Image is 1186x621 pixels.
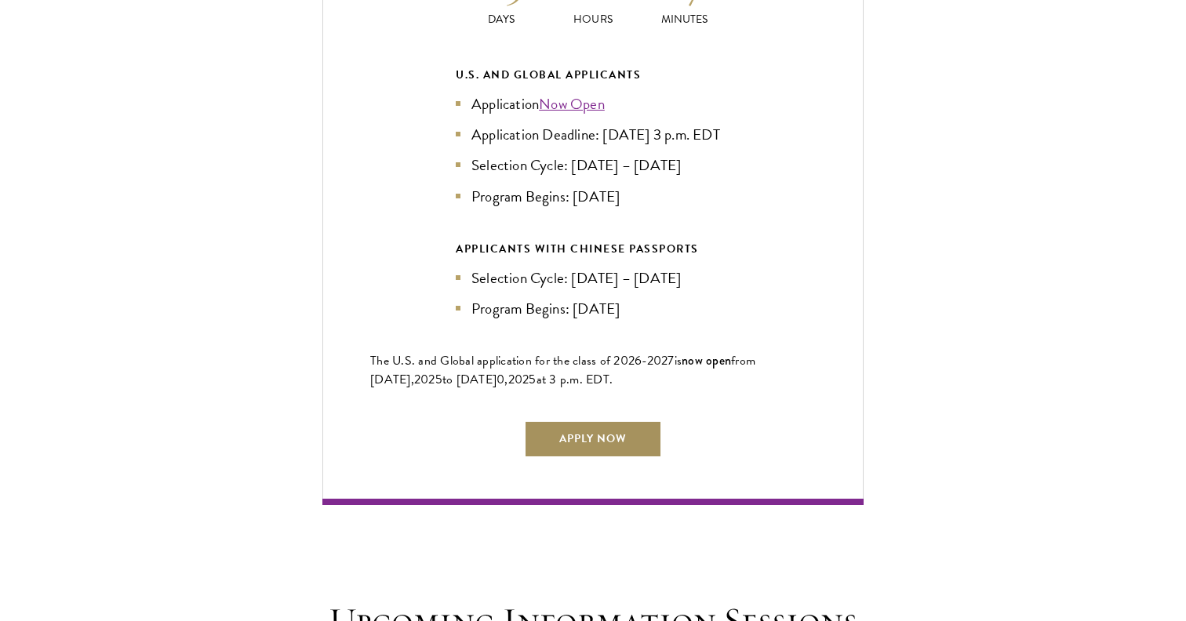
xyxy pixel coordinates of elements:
span: 5 [529,370,536,389]
span: 0 [497,370,504,389]
span: 7 [668,351,674,370]
span: at 3 p.m. EDT. [537,370,613,389]
li: Selection Cycle: [DATE] – [DATE] [456,267,730,289]
p: Minutes [638,11,730,27]
li: Selection Cycle: [DATE] – [DATE] [456,154,730,176]
span: , [504,370,508,389]
div: U.S. and Global Applicants [456,65,730,85]
a: Apply Now [524,420,662,458]
p: Days [456,11,548,27]
li: Program Begins: [DATE] [456,297,730,320]
span: 5 [435,370,442,389]
span: The U.S. and Global application for the class of 202 [370,351,635,370]
span: 202 [508,370,529,389]
div: APPLICANTS WITH CHINESE PASSPORTS [456,239,730,259]
span: from [DATE], [370,351,755,389]
p: Hours [548,11,639,27]
li: Application [456,93,730,115]
span: -202 [642,351,668,370]
span: is [675,351,682,370]
span: to [DATE] [442,370,497,389]
span: now open [682,351,731,369]
span: 6 [635,351,642,370]
a: Now Open [539,93,605,115]
span: 202 [414,370,435,389]
li: Application Deadline: [DATE] 3 p.m. EDT [456,123,730,146]
li: Program Begins: [DATE] [456,185,730,208]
